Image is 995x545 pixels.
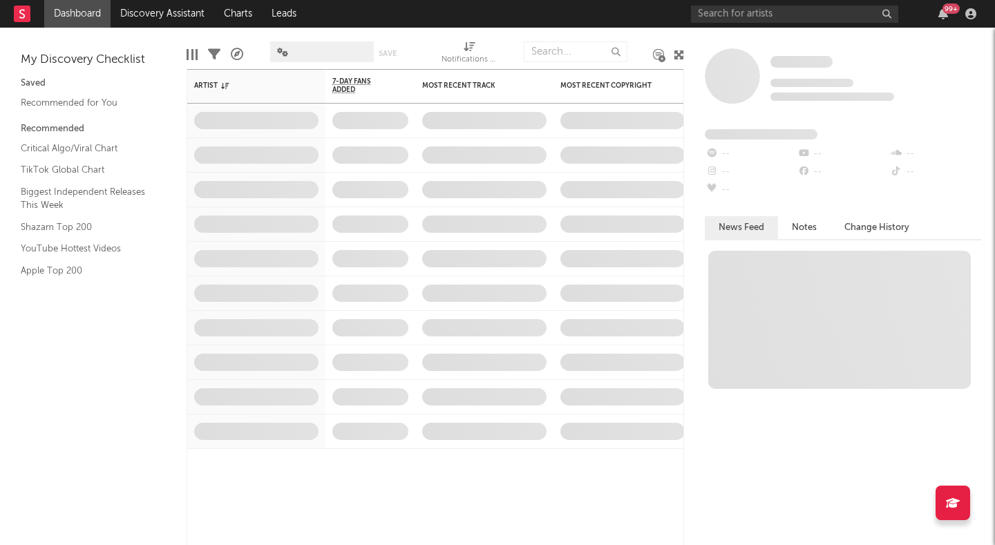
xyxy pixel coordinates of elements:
div: Filters [208,35,220,75]
div: Most Recent Track [422,82,526,90]
span: 7-Day Fans Added [332,77,388,94]
a: Shazam Top 200 [21,220,152,235]
div: Saved [21,75,166,92]
span: Some Artist [770,56,833,68]
a: Biggest Independent Releases This Week [21,184,152,213]
a: Some Artist [770,55,833,69]
span: 0 fans last week [770,93,894,101]
a: Critical Algo/Viral Chart [21,141,152,156]
button: Change History [831,216,923,239]
div: -- [889,163,981,181]
div: -- [797,145,889,163]
button: Notes [778,216,831,239]
div: Notifications (Artist) [442,35,497,75]
div: Most Recent Copyright [560,82,664,90]
input: Search for artists [691,6,898,23]
div: Artist [194,82,298,90]
div: -- [705,181,797,199]
span: Tracking Since: [DATE] [770,79,853,87]
div: Recommended [21,121,166,137]
div: My Discovery Checklist [21,52,166,68]
div: Notifications (Artist) [442,52,497,68]
a: TikTok Global Chart [21,162,152,178]
button: 99+ [938,8,948,19]
div: 99 + [942,3,960,14]
a: Recommended for You [21,95,152,111]
div: Edit Columns [187,35,198,75]
a: Apple Top 200 [21,263,152,278]
button: Save [379,50,397,57]
div: A&R Pipeline [231,35,243,75]
span: Fans Added by Platform [705,129,817,140]
div: -- [797,163,889,181]
button: News Feed [705,216,778,239]
div: -- [889,145,981,163]
input: Search... [524,41,627,62]
div: -- [705,163,797,181]
a: YouTube Hottest Videos [21,241,152,256]
div: -- [705,145,797,163]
